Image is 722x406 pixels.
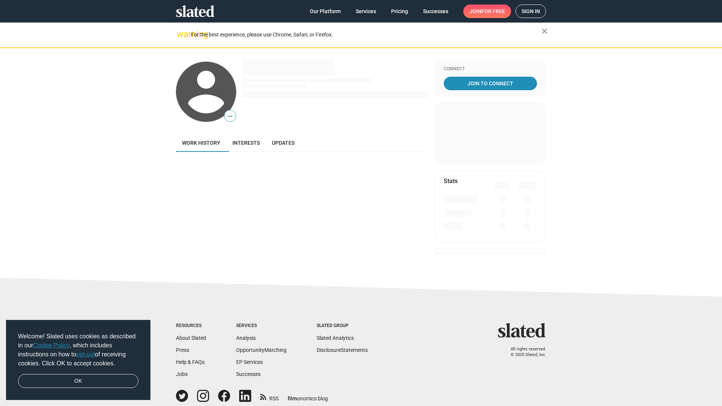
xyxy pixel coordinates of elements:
[540,27,549,36] mat-icon: close
[6,320,150,400] div: cookieconsent
[444,77,537,90] a: Join To Connect
[18,332,138,368] span: Welcome! Slated uses cookies as described in our , which includes instructions on how to of recei...
[177,30,186,39] mat-icon: warning
[391,5,408,18] span: Pricing
[350,5,382,18] a: Services
[463,5,511,18] a: Joinfor free
[191,30,541,40] div: For the best experience, please use Chrome, Safari, or Firefox.
[260,391,279,402] a: RSS
[317,347,368,353] a: DisclosureStatements
[224,111,236,121] span: —
[236,323,287,329] div: Services
[304,5,347,18] a: Our Platform
[33,342,70,348] a: Cookie Policy
[516,5,546,18] a: Sign in
[423,5,448,18] span: Successes
[503,347,546,358] p: All rights reserved. © 2025 Slated, Inc.
[469,5,505,18] span: Join
[444,66,537,72] div: Connect
[310,5,341,18] span: Our Platform
[272,140,294,146] span: Updates
[522,5,540,18] span: Sign in
[176,323,206,329] div: Resources
[385,5,414,18] a: Pricing
[76,351,95,358] a: opt-out
[176,134,226,152] a: Work history
[236,371,261,377] a: Successes
[176,371,188,377] a: Jobs
[18,374,138,388] a: dismiss cookie message
[481,5,505,18] span: for free
[236,359,263,365] a: EP Services
[266,134,300,152] a: Updates
[226,134,266,152] a: Interests
[317,323,368,329] div: Slated Group
[417,5,454,18] a: Successes
[236,335,256,341] a: Analysis
[444,177,458,185] mat-card-title: Stats
[288,389,328,402] a: filmonomics blog
[182,140,220,146] span: Work history
[232,140,260,146] span: Interests
[445,77,535,90] span: Join To Connect
[176,347,189,353] a: Press
[176,359,205,365] a: Help & FAQs
[176,335,206,341] a: About Slated
[356,5,376,18] span: Services
[288,395,297,401] span: film
[317,335,354,341] a: Slated Analytics
[236,347,287,353] a: OpportunityMatching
